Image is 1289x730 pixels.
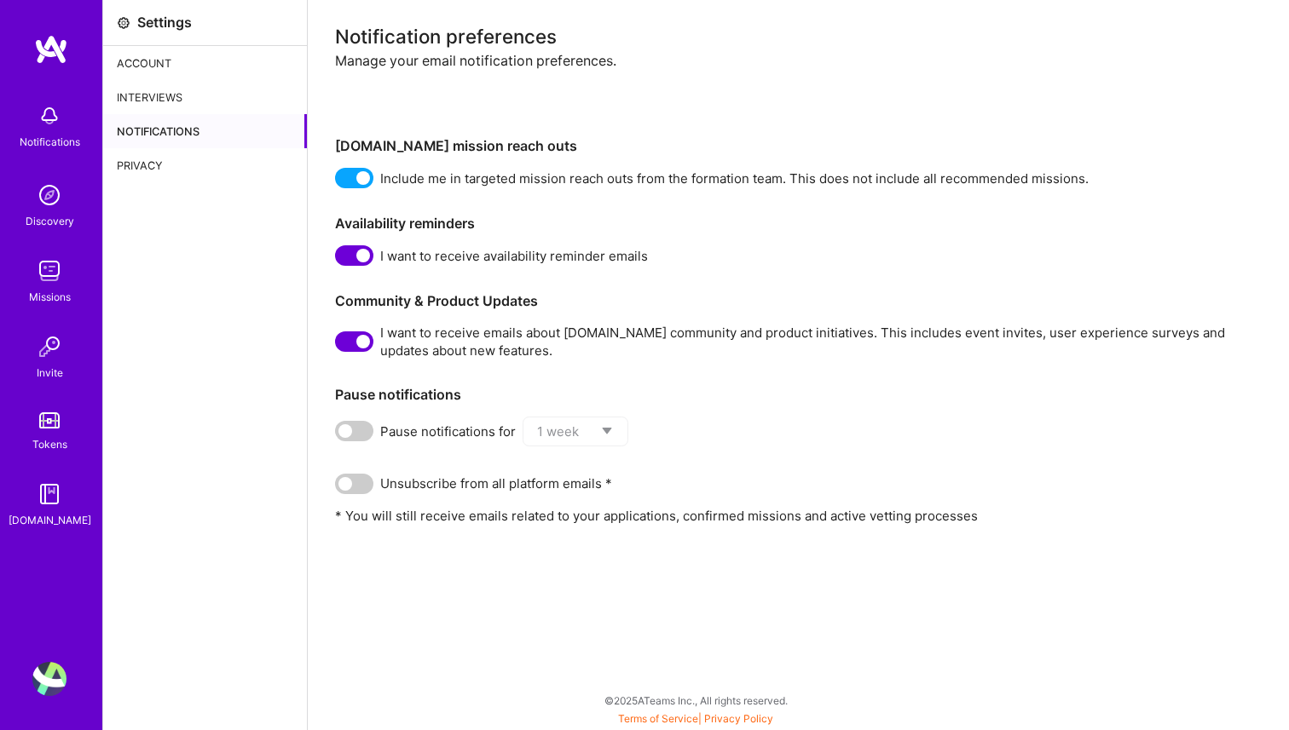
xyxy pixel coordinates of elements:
img: guide book [32,477,66,511]
h3: [DOMAIN_NAME] mission reach outs [335,138,1262,154]
h3: Pause notifications [335,387,1262,403]
div: Settings [137,14,192,32]
a: Privacy Policy [704,712,773,725]
span: Pause notifications for [380,422,516,440]
span: I want to receive emails about [DOMAIN_NAME] community and product initiatives. This includes eve... [380,324,1262,359]
div: Manage your email notification preferences. [335,52,1262,124]
img: tokens [39,412,60,428]
div: [DOMAIN_NAME] [9,511,91,529]
div: Invite [37,364,63,382]
div: Interviews [103,80,307,114]
div: Missions [29,288,71,306]
img: logo [34,34,68,65]
img: teamwork [32,254,66,288]
img: User Avatar [32,662,66,696]
i: icon Settings [117,16,130,30]
div: Account [103,46,307,80]
div: Notification preferences [335,27,1262,45]
div: Privacy [103,148,307,182]
div: Tokens [32,435,67,453]
span: Unsubscribe from all platform emails * [380,474,612,492]
div: Discovery [26,212,74,230]
a: Terms of Service [618,712,698,725]
img: Invite [32,330,66,364]
span: I want to receive availability reminder emails [380,247,648,265]
img: discovery [32,178,66,212]
p: * You will still receive emails related to your applications, confirmed missions and active vetti... [335,507,1262,525]
div: © 2025 ATeams Inc., All rights reserved. [102,679,1289,721]
h3: Availability reminders [335,216,1262,232]
div: Notifications [103,114,307,148]
span: Include me in targeted mission reach outs from the formation team. This does not include all reco... [380,170,1089,187]
h3: Community & Product Updates [335,293,1262,309]
div: Notifications [20,133,80,151]
img: bell [32,99,66,133]
span: | [618,712,773,725]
